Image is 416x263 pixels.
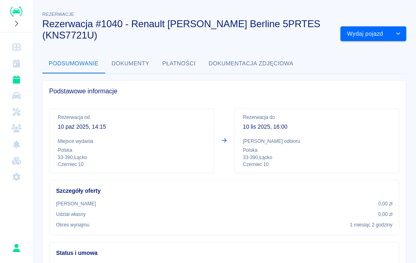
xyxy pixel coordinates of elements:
[3,55,29,71] a: Kalendarz
[340,26,390,41] button: Wydaj pojazd
[350,221,392,229] p: 1 miesiąc 2 godziny
[56,249,392,257] h6: Status i umowa
[156,54,202,73] button: Płatności
[243,114,391,121] p: Rezerwacja do
[49,87,399,95] span: Podstawowe informacje
[58,154,206,161] p: 33-390 , Łącko
[8,239,25,257] button: Karol Klag
[42,12,74,17] span: Rezerwacje
[202,54,300,73] button: Dokumentacja zdjęciowa
[58,161,206,168] p: Czerniec 10
[3,39,29,55] a: Dashboard
[3,88,29,104] a: Flota
[3,120,29,136] a: Klienci
[58,114,206,121] p: Rezerwacja od
[58,147,206,154] p: Polska
[10,6,22,17] img: Renthelp
[56,221,89,229] p: Okres wynajmu
[56,200,96,207] p: [PERSON_NAME]
[3,104,29,120] a: Serwisy
[58,138,206,145] p: Miejsce wydania
[105,54,156,73] button: Dokumenty
[3,136,29,153] a: Powiadomienia
[58,123,206,131] p: 10 paź 2025, 14:15
[378,211,392,218] p: 0,00 zł
[243,154,391,161] p: 33-390 , Łącko
[42,18,334,41] h3: Rezerwacja #1040 - Renault [PERSON_NAME] Berline 5PRTES (KNS7721U)
[3,153,29,169] a: Widget WWW
[56,187,392,195] h6: Szczegóły oferty
[3,71,29,88] a: Rezerwacje
[56,211,86,218] p: Udział własny
[3,169,29,185] a: Ustawienia
[243,138,391,145] p: [PERSON_NAME] odbioru
[243,147,391,154] p: Polska
[390,26,406,41] button: drop-down
[42,54,105,73] button: Podsumowanie
[378,200,392,207] p: 0,00 zł
[243,123,391,131] p: 10 lis 2025, 16:00
[243,161,391,168] p: Czerniec 10
[10,18,22,29] button: Rozwiń nawigację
